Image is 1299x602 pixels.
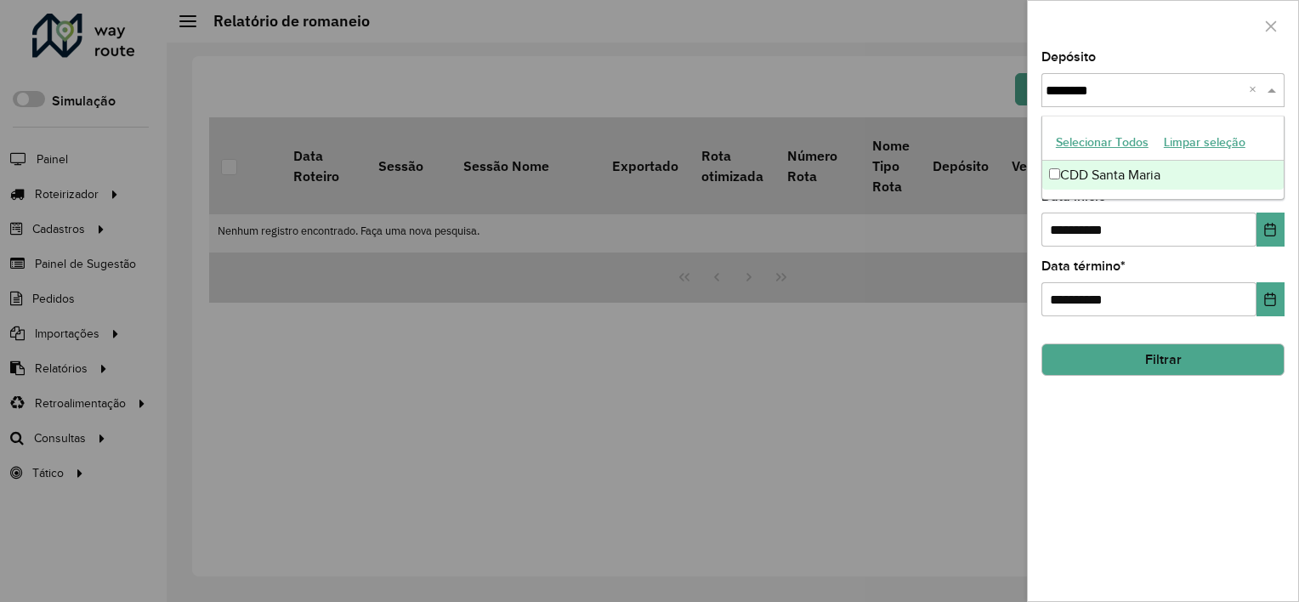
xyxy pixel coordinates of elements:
ng-dropdown-panel: Options list [1041,116,1285,200]
label: Depósito [1041,47,1096,67]
span: Clear all [1249,80,1263,100]
button: Limpar seleção [1156,129,1253,156]
button: Choose Date [1256,282,1285,316]
button: Selecionar Todos [1048,129,1156,156]
div: CDD Santa Maria [1042,161,1284,190]
button: Choose Date [1256,213,1285,247]
button: Filtrar [1041,344,1285,376]
label: Data término [1041,256,1126,276]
